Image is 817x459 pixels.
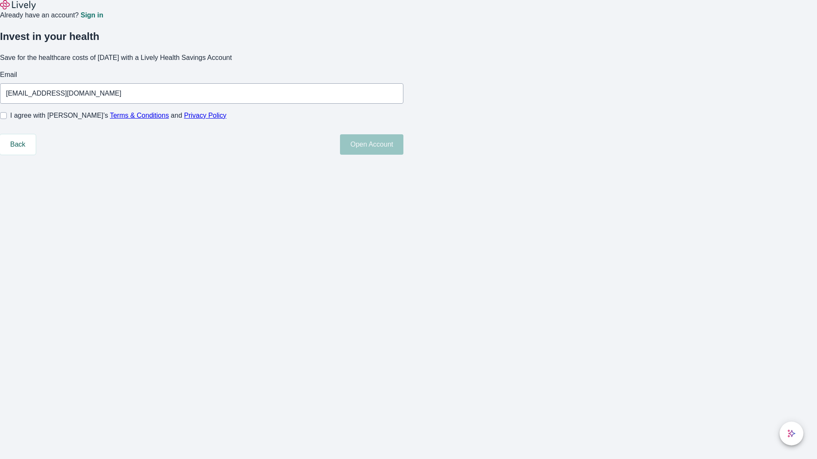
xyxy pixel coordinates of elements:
button: chat [780,422,803,445]
a: Privacy Policy [184,112,227,119]
a: Terms & Conditions [110,112,169,119]
svg: Lively AI Assistant [787,429,796,438]
a: Sign in [80,12,103,19]
span: I agree with [PERSON_NAME]’s and [10,110,226,121]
